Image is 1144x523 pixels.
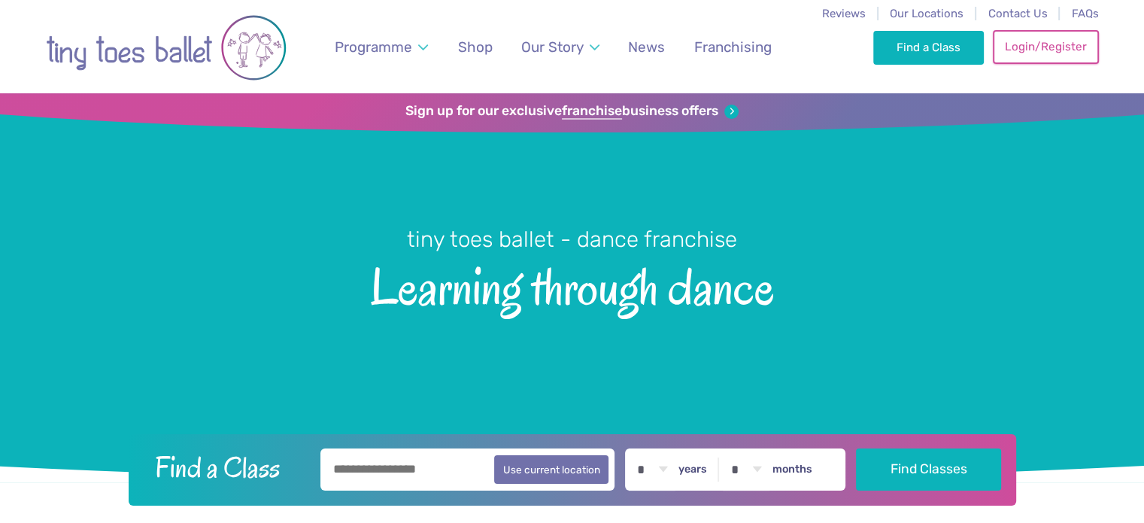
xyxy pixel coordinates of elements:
[687,29,778,65] a: Franchising
[988,7,1047,20] a: Contact Us
[143,449,310,486] h2: Find a Class
[46,10,287,86] img: tiny toes ballet
[562,103,622,120] strong: franchise
[1072,7,1099,20] a: FAQs
[856,449,1001,491] button: Find Classes
[494,455,609,484] button: Use current location
[514,29,606,65] a: Our Story
[772,463,812,476] label: months
[327,29,435,65] a: Programme
[335,38,412,56] span: Programme
[405,103,739,120] a: Sign up for our exclusivefranchisebusiness offers
[451,29,499,65] a: Shop
[521,38,584,56] span: Our Story
[678,463,707,476] label: years
[407,227,737,252] small: tiny toes ballet - dance franchise
[822,7,866,20] a: Reviews
[26,254,1118,315] span: Learning through dance
[890,7,963,20] a: Our Locations
[458,38,493,56] span: Shop
[628,38,665,56] span: News
[621,29,672,65] a: News
[993,30,1098,63] a: Login/Register
[694,38,772,56] span: Franchising
[873,31,984,64] a: Find a Class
